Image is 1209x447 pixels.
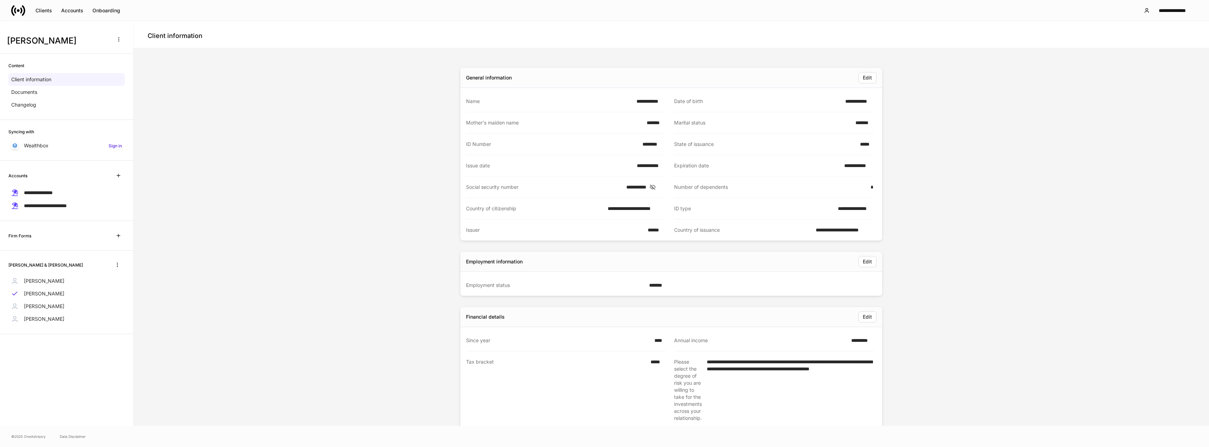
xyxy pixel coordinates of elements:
[8,172,27,179] h6: Accounts
[8,275,125,287] a: [PERSON_NAME]
[466,282,645,289] div: Employment status
[24,290,64,297] p: [PERSON_NAME]
[466,358,646,421] div: Tax bracket
[674,358,703,422] div: Please select the degree of risk you are willing to take for the investments across your relation...
[466,205,603,212] div: Country of citizenship
[674,141,856,148] div: State of issuance
[863,75,872,80] div: Edit
[109,142,122,149] h6: Sign in
[7,35,109,46] h3: [PERSON_NAME]
[11,89,37,96] p: Documents
[8,300,125,313] a: [PERSON_NAME]
[31,5,57,16] button: Clients
[35,8,52,13] div: Clients
[466,74,512,81] div: General information
[92,8,120,13] div: Onboarding
[57,5,88,16] button: Accounts
[8,86,125,98] a: Documents
[8,232,31,239] h6: Firm Forms
[466,119,642,126] div: Mother's maiden name
[8,73,125,86] a: Client information
[24,277,64,285] p: [PERSON_NAME]
[88,5,125,16] button: Onboarding
[466,184,622,191] div: Social security number
[674,162,840,169] div: Expiration date
[24,142,49,149] p: Wealthbox
[858,311,877,323] button: Edit
[674,205,834,212] div: ID type
[11,434,46,439] span: © 2025 OneAdvisory
[24,315,64,323] p: [PERSON_NAME]
[8,287,125,300] a: [PERSON_NAME]
[8,139,125,152] a: WealthboxSign in
[674,226,812,234] div: Country of issuance
[858,256,877,267] button: Edit
[863,314,872,319] div: Edit
[674,337,847,344] div: Annual income
[466,337,650,344] div: Since year
[466,313,505,320] div: Financial details
[8,128,34,135] h6: Syncing with
[466,258,523,265] div: Employment information
[466,162,633,169] div: Issue date
[8,62,24,69] h6: Content
[674,98,841,105] div: Date of birth
[148,32,202,40] h4: Client information
[466,226,644,234] div: Issuer
[858,72,877,83] button: Edit
[61,8,83,13] div: Accounts
[8,262,83,268] h6: [PERSON_NAME] & [PERSON_NAME]
[863,259,872,264] div: Edit
[8,98,125,111] a: Changelog
[674,119,851,126] div: Marital status
[11,76,51,83] p: Client information
[8,313,125,325] a: [PERSON_NAME]
[466,141,638,148] div: ID Number
[60,434,86,439] a: Data Disclaimer
[11,101,36,108] p: Changelog
[466,98,632,105] div: Name
[24,303,64,310] p: [PERSON_NAME]
[674,184,866,191] div: Number of dependents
